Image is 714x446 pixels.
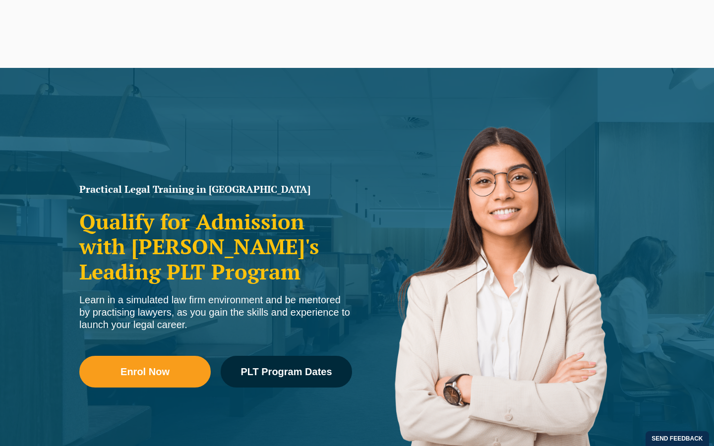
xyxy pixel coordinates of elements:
span: PLT Program Dates [240,367,332,377]
span: Enrol Now [120,367,170,377]
h1: Practical Legal Training in [GEOGRAPHIC_DATA] [79,184,352,194]
div: Learn in a simulated law firm environment and be mentored by practising lawyers, as you gain the ... [79,294,352,331]
a: Enrol Now [79,356,211,388]
h2: Qualify for Admission with [PERSON_NAME]'s Leading PLT Program [79,209,352,284]
a: PLT Program Dates [221,356,352,388]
